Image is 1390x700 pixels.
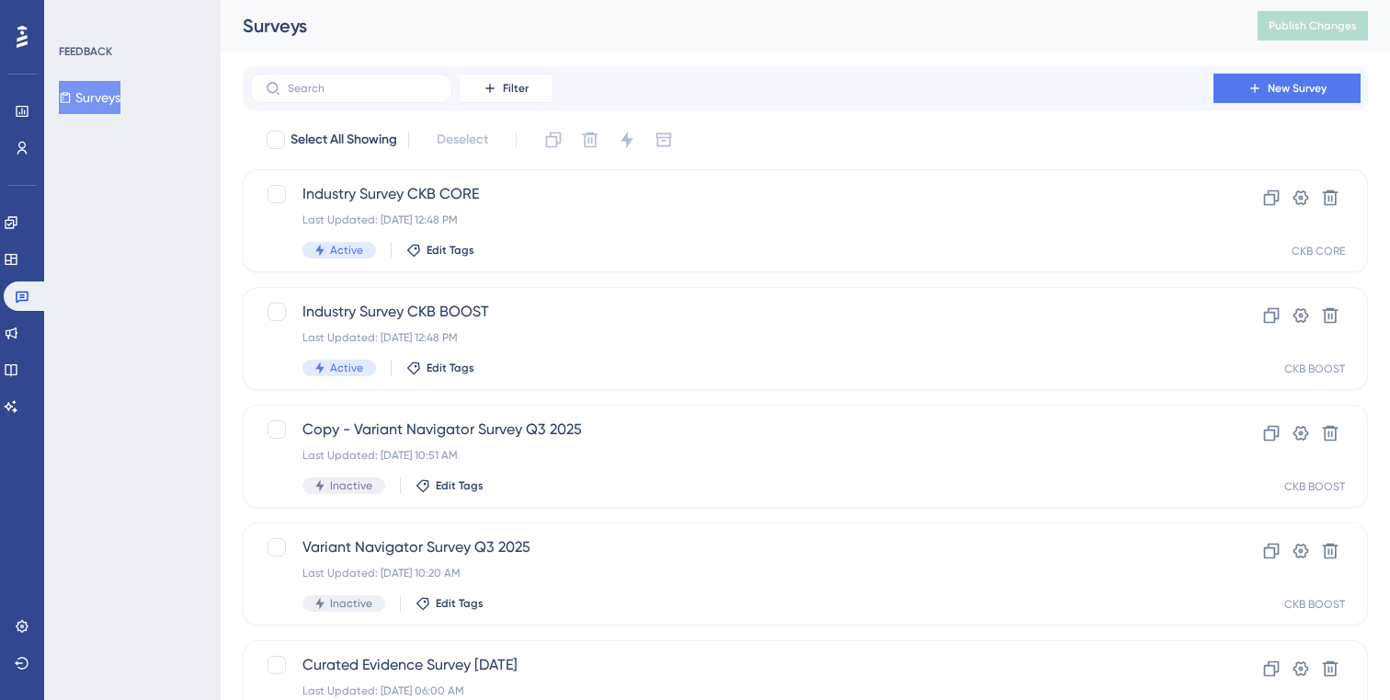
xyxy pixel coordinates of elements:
div: FEEDBACK [59,44,112,59]
button: New Survey [1213,74,1361,103]
span: Industry Survey CKB BOOST [302,301,1161,323]
button: Edit Tags [406,361,474,375]
span: Edit Tags [436,596,484,611]
span: Filter [503,81,529,96]
span: Edit Tags [427,243,474,258]
span: Variant Navigator Survey Q3 2025 [302,536,1161,558]
button: Edit Tags [416,478,484,493]
span: Copy - Variant Navigator Survey Q3 2025 [302,419,1161,441]
button: Surveys [59,81,120,114]
span: Active [330,361,363,375]
div: CKB BOOST [1284,479,1345,494]
div: CKB BOOST [1284,597,1345,612]
span: Select All Showing [291,129,397,151]
div: Surveys [243,13,1212,39]
span: Publish Changes [1269,18,1357,33]
span: Deselect [437,129,488,151]
button: Publish Changes [1258,11,1368,40]
span: Inactive [330,596,372,611]
span: Active [330,243,363,258]
input: Search [288,82,437,95]
button: Deselect [420,123,505,156]
button: Edit Tags [416,596,484,611]
div: CKB CORE [1292,244,1345,258]
span: New Survey [1268,81,1327,96]
div: CKB BOOST [1284,361,1345,376]
div: Last Updated: [DATE] 12:48 PM [302,330,1161,345]
span: Edit Tags [427,361,474,375]
span: Curated Evidence Survey [DATE] [302,654,1161,676]
button: Edit Tags [406,243,474,258]
div: Last Updated: [DATE] 10:20 AM [302,566,1161,580]
span: Inactive [330,478,372,493]
div: Last Updated: [DATE] 10:51 AM [302,448,1161,463]
span: Edit Tags [436,478,484,493]
button: Filter [460,74,552,103]
span: Industry Survey CKB CORE [302,183,1161,205]
div: Last Updated: [DATE] 12:48 PM [302,212,1161,227]
div: Last Updated: [DATE] 06:00 AM [302,683,1161,698]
